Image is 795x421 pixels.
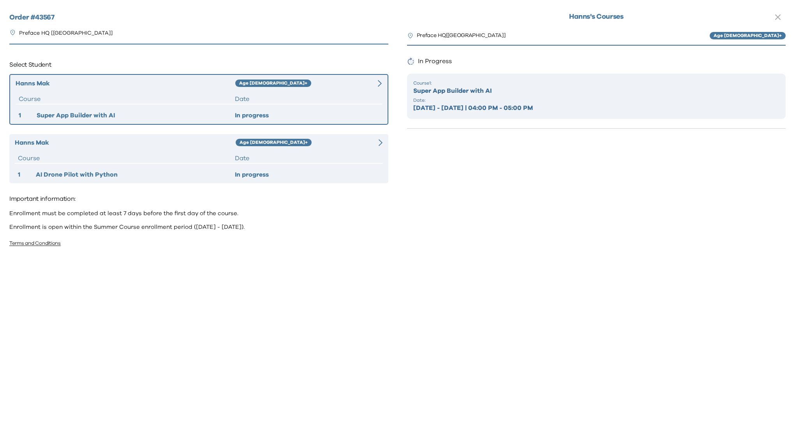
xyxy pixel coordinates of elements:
[235,111,379,120] div: In progress
[9,223,388,231] p: Enrollment is open within the Summer Course enrollment period ([DATE] - [DATE]).
[569,12,624,21] h1: Hanns 's Courses
[18,170,36,179] div: 1
[9,58,388,71] p: Select Student
[9,12,388,23] h2: Order # 43567
[418,55,452,67] h2: In Progress
[235,94,379,104] div: Date
[9,210,388,218] p: Enrollment must be completed at least 7 days before the first day of the course.
[18,154,235,163] div: Course
[9,193,388,205] p: Important information:
[9,241,61,246] a: Terms and Conditions
[417,29,506,42] p: Preface HQ [ [GEOGRAPHIC_DATA] ]
[19,29,113,37] p: Preface HQ [[GEOGRAPHIC_DATA]]
[235,80,311,87] div: Age [DEMOGRAPHIC_DATA]+
[19,111,37,120] div: 1
[413,80,780,86] p: Course 1 :
[413,86,780,96] p: Super App Builder with AI
[37,111,234,120] div: Super App Builder with AI
[235,154,379,163] div: Date
[15,138,236,147] div: Hanns Mak
[19,94,235,104] div: Course
[413,97,780,103] p: Date:
[235,170,379,179] div: In progress
[710,32,786,40] div: Age [DEMOGRAPHIC_DATA]+
[236,139,312,147] div: Age [DEMOGRAPHIC_DATA]+
[16,79,235,88] div: Hanns Mak
[36,170,235,179] div: AI Drone Pilot with Python
[413,103,780,113] p: [DATE] - [DATE] | 04:00 PM - 05:00 PM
